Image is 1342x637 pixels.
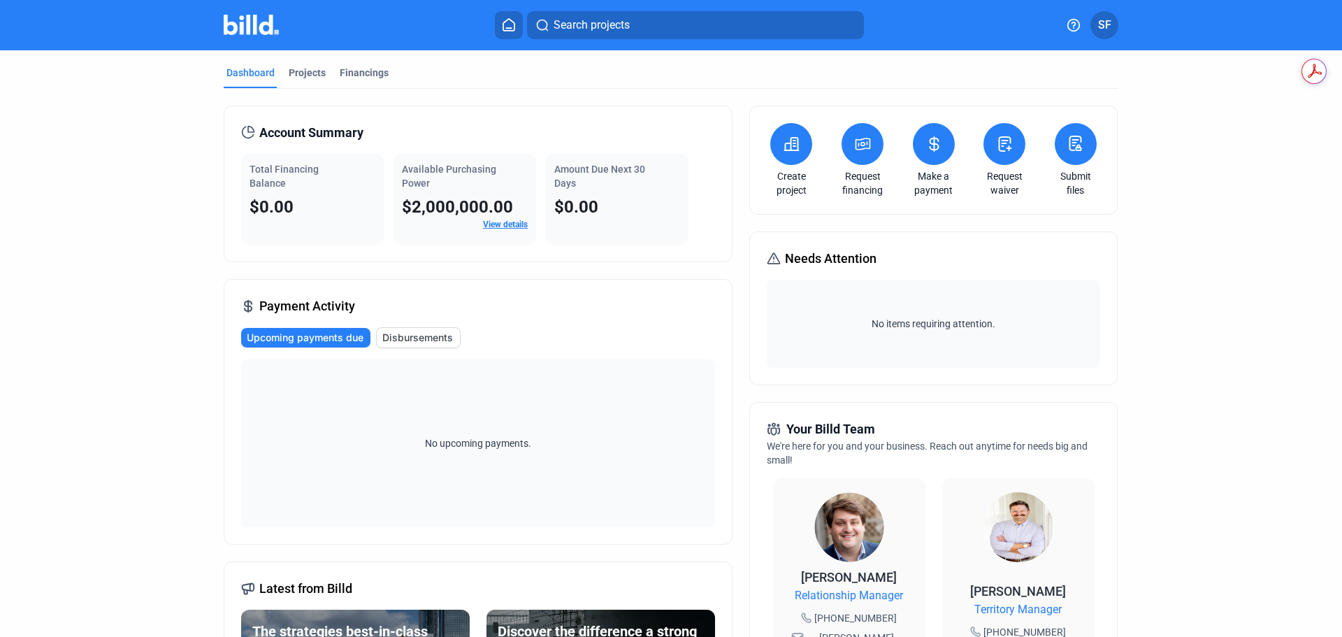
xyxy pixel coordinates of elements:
span: Territory Manager [974,601,1062,618]
span: Your Billd Team [786,420,875,439]
a: Make a payment [909,169,958,197]
a: View details [483,220,528,229]
a: Request waiver [980,169,1029,197]
div: Dashboard [226,66,275,80]
button: Disbursements [376,327,461,348]
span: Amount Due Next 30 Days [554,164,645,189]
span: [PERSON_NAME] [801,570,897,585]
span: Latest from Billd [259,579,352,599]
span: No items requiring attention. [772,317,1094,331]
button: Search projects [527,11,864,39]
a: Submit files [1051,169,1100,197]
span: Account Summary [259,123,363,143]
span: Total Financing Balance [250,164,319,189]
span: Available Purchasing Power [402,164,496,189]
a: Create project [767,169,816,197]
span: No upcoming payments. [416,436,540,450]
img: Billd Company Logo [224,15,279,35]
div: Financings [340,66,389,80]
span: We're here for you and your business. Reach out anytime for needs big and small! [767,441,1088,466]
a: Request financing [838,169,887,197]
span: Search projects [554,17,630,34]
img: Territory Manager [983,492,1053,562]
button: SF [1090,11,1118,39]
button: Upcoming payments due [241,328,370,348]
span: SF [1098,17,1111,34]
div: Projects [289,66,326,80]
span: $0.00 [554,197,598,217]
span: Needs Attention [785,249,876,269]
span: Disbursements [382,331,453,345]
span: $2,000,000.00 [402,197,513,217]
span: Relationship Manager [795,587,903,604]
span: [PERSON_NAME] [970,584,1066,599]
img: Relationship Manager [814,492,884,562]
span: [PHONE_NUMBER] [814,611,897,625]
span: Payment Activity [259,296,355,316]
span: $0.00 [250,197,294,217]
span: Upcoming payments due [247,331,363,345]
